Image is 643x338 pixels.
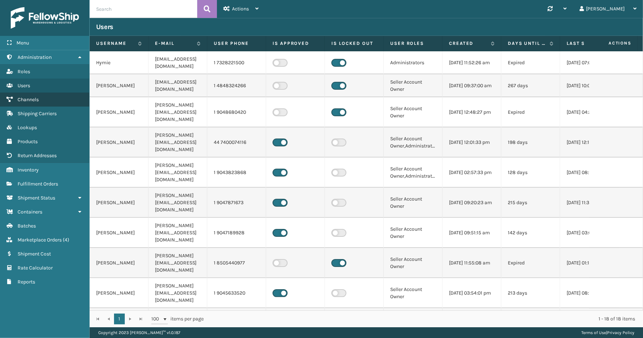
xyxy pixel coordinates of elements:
td: 267 days [501,74,560,97]
label: Last Seen [567,40,605,47]
span: Shipping Carriers [18,111,57,117]
span: Inventory [18,167,39,173]
span: Rate Calculator [18,265,53,271]
td: Seller Account Owner,Administrators [384,158,443,188]
span: Lookups [18,125,37,131]
td: Seller Account Owner [384,188,443,218]
td: [PERSON_NAME] [90,278,148,308]
span: Batches [18,223,36,229]
span: Actions [586,37,636,49]
span: Products [18,139,38,145]
td: Expired [501,97,560,127]
div: 1 - 18 of 18 items [214,315,635,323]
a: Privacy Policy [607,330,634,335]
div: | [581,327,634,338]
span: Return Addresses [18,152,57,159]
td: 1 9047189928 [207,218,266,248]
label: User Roles [390,40,436,47]
img: logo [11,7,79,29]
label: E-mail [155,40,193,47]
td: 213 days [501,278,560,308]
label: Days until password expires [508,40,546,47]
td: 142 days [501,218,560,248]
td: [PERSON_NAME] [90,218,148,248]
td: [DATE] 07:03:58 pm [560,51,619,74]
td: [DATE] 02:57:33 pm [443,158,501,188]
h3: Users [96,23,113,31]
td: [PERSON_NAME] [90,74,148,97]
td: [DATE] 11:52:26 am [443,51,501,74]
td: [PERSON_NAME] [90,127,148,158]
td: [EMAIL_ADDRESS][DOMAIN_NAME] [148,74,207,97]
td: 1 9043823868 [207,158,266,188]
td: 128 days [501,158,560,188]
label: Is Approved [273,40,318,47]
td: Hymie [90,51,148,74]
td: 1 9048680420 [207,97,266,127]
td: [DATE] 11:32:47 am [560,188,619,218]
td: Seller Account Owner [384,248,443,278]
td: [DATE] 01:15:58 pm [560,248,619,278]
span: Menu [16,40,29,46]
label: Is Locked Out [331,40,377,47]
td: [DATE] 09:20:23 am [443,188,501,218]
span: Roles [18,69,30,75]
td: [PERSON_NAME][EMAIL_ADDRESS][DOMAIN_NAME] [148,218,207,248]
span: ( 4 ) [63,237,69,243]
span: Shipment Cost [18,251,51,257]
td: Seller Account Owner [384,218,443,248]
td: [DATE] 12:48:27 pm [443,97,501,127]
td: [PERSON_NAME] [90,158,148,188]
td: 215 days [501,188,560,218]
td: [EMAIL_ADDRESS][DOMAIN_NAME] [148,51,207,74]
label: Username [96,40,134,47]
td: 1 4848324266 [207,74,266,97]
td: [DATE] 09:51:15 am [443,218,501,248]
td: [PERSON_NAME] [90,188,148,218]
span: items per page [151,314,204,324]
td: [DATE] 08:16:56 am [560,278,619,308]
span: Marketplace Orders [18,237,62,243]
td: 1 9047871673 [207,188,266,218]
span: Channels [18,97,39,103]
td: [PERSON_NAME] [90,248,148,278]
td: [DATE] 03:05:13 pm [560,218,619,248]
td: Expired [501,248,560,278]
td: [DATE] 09:37:00 am [443,74,501,97]
span: 100 [151,315,162,323]
td: [DATE] 10:02:26 am [560,74,619,97]
td: [PERSON_NAME][EMAIL_ADDRESS][DOMAIN_NAME] [148,188,207,218]
td: 44 7400074116 [207,127,266,158]
label: User phone [214,40,259,47]
td: [DATE] 11:55:08 am [443,248,501,278]
td: [PERSON_NAME][EMAIL_ADDRESS][DOMAIN_NAME] [148,278,207,308]
td: Expired [501,51,560,74]
a: Terms of Use [581,330,606,335]
span: Users [18,83,30,89]
span: Containers [18,209,42,215]
td: [DATE] 03:54:01 pm [443,278,501,308]
label: Created [449,40,487,47]
td: 1 7328221500 [207,51,266,74]
td: 198 days [501,127,560,158]
span: Actions [232,6,249,12]
td: 1 9045633520 [207,278,266,308]
td: [DATE] 12:01:33 pm [443,127,501,158]
span: Reports [18,279,35,285]
td: Seller Account Owner [384,97,443,127]
td: [PERSON_NAME][EMAIL_ADDRESS][DOMAIN_NAME] [148,97,207,127]
a: 1 [114,314,125,324]
td: Administrators [384,51,443,74]
span: Administration [18,54,52,60]
span: Fulfillment Orders [18,181,58,187]
td: Seller Account Owner [384,74,443,97]
td: [DATE] 12:16:26 pm [560,127,619,158]
td: [PERSON_NAME][EMAIL_ADDRESS][DOMAIN_NAME] [148,248,207,278]
td: [PERSON_NAME] [90,97,148,127]
td: Seller Account Owner [384,278,443,308]
p: Copyright 2023 [PERSON_NAME]™ v 1.0.187 [98,327,180,338]
td: Seller Account Owner,Administrators [384,127,443,158]
td: 1 8505440977 [207,248,266,278]
td: [PERSON_NAME][EMAIL_ADDRESS][DOMAIN_NAME] [148,158,207,188]
td: [DATE] 04:26:30 pm [560,97,619,127]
